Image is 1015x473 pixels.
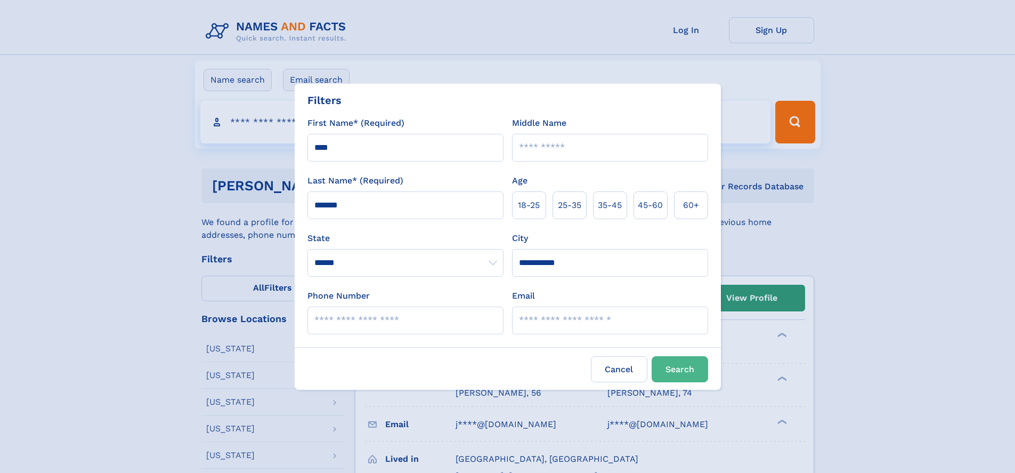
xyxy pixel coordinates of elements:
[558,199,581,212] span: 25‑35
[307,117,404,130] label: First Name* (Required)
[598,199,622,212] span: 35‑45
[307,92,342,108] div: Filters
[652,356,708,382] button: Search
[307,232,504,245] label: State
[683,199,699,212] span: 60+
[307,174,403,187] label: Last Name* (Required)
[512,232,528,245] label: City
[512,117,566,130] label: Middle Name
[518,199,540,212] span: 18‑25
[591,356,647,382] label: Cancel
[512,290,535,302] label: Email
[512,174,527,187] label: Age
[307,290,370,302] label: Phone Number
[638,199,663,212] span: 45‑60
